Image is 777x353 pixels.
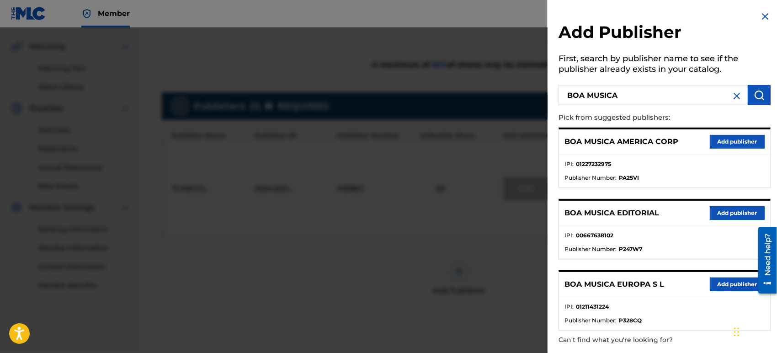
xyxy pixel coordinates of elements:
[576,303,609,311] strong: 01211431224
[710,278,765,291] button: Add publisher
[81,8,92,19] img: Top Rightsholder
[564,279,664,290] p: BOA MUSICA EUROPA S L
[731,91,742,102] img: close
[564,160,574,168] span: IPI :
[564,303,574,311] span: IPI :
[731,309,777,353] iframe: Chat Widget
[564,174,617,182] span: Publisher Number :
[564,136,678,147] p: BOA MUSICA AMERICA CORP
[751,223,777,297] iframe: Resource Center
[559,22,771,45] h2: Add Publisher
[619,245,642,253] strong: P247W7
[564,231,574,240] span: IPI :
[559,85,748,105] input: Search publisher's name
[619,316,642,325] strong: P328CQ
[564,316,617,325] span: Publisher Number :
[576,231,613,240] strong: 00667638102
[559,331,718,349] p: Can't find what you're looking for?
[734,318,740,346] div: Arrastrar
[559,51,771,80] h5: First, search by publisher name to see if the publisher already exists in your catalog.
[710,135,765,149] button: Add publisher
[559,108,718,128] p: Pick from suggested publishers:
[619,174,639,182] strong: PA25VI
[98,8,130,19] span: Member
[731,309,777,353] div: Widget de chat
[564,208,659,219] p: BOA MUSICA EDITORIAL
[754,90,765,101] img: Search Works
[564,245,617,253] span: Publisher Number :
[710,206,765,220] button: Add publisher
[11,7,46,20] img: MLC Logo
[576,160,611,168] strong: 01227232975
